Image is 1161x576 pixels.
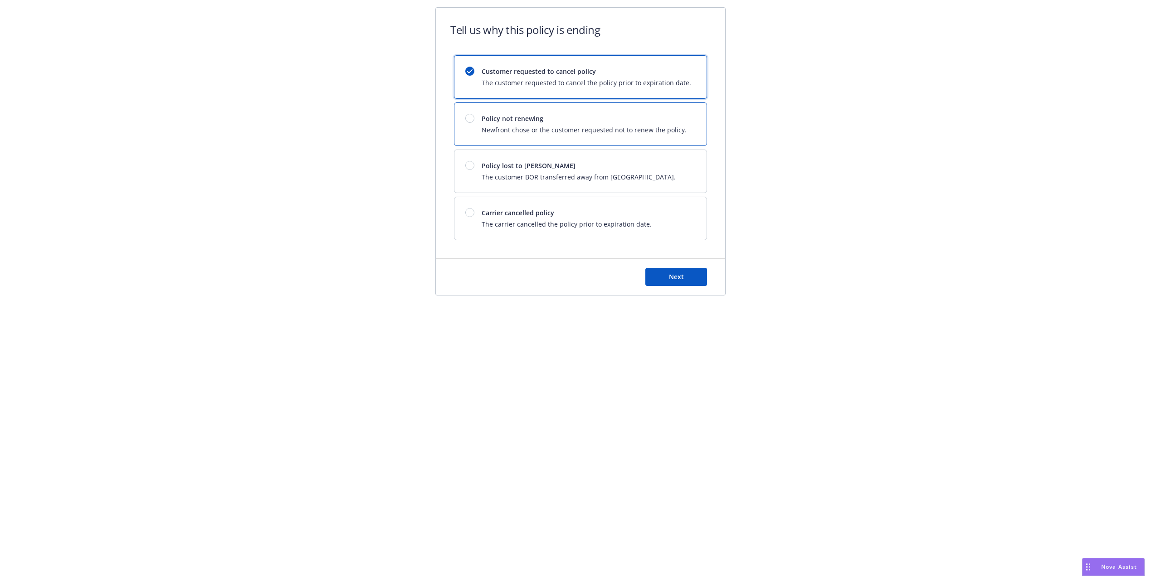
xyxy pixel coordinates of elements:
[1101,563,1137,571] span: Nova Assist
[482,208,652,218] span: Carrier cancelled policy
[669,272,684,281] span: Next
[1082,558,1145,576] button: Nova Assist
[1083,558,1094,576] div: Drag to move
[482,172,676,182] span: The customer BOR transferred away from [GEOGRAPHIC_DATA].
[450,22,600,37] h1: Tell us why this policy is ending
[482,125,687,135] span: Newfront chose or the customer requested not to renew the policy.
[482,114,687,123] span: Policy not renewing
[645,268,707,286] button: Next
[482,161,676,170] span: Policy lost to [PERSON_NAME]
[482,78,691,87] span: The customer requested to cancel the policy prior to expiration date.
[482,67,691,76] span: Customer requested to cancel policy
[482,219,652,229] span: The carrier cancelled the policy prior to expiration date.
